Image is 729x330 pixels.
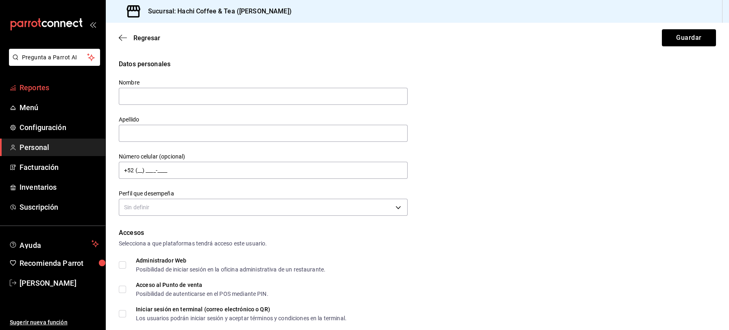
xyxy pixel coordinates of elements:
[136,282,268,288] div: Acceso al Punto de venta
[136,258,325,263] div: Administrador Web
[119,34,160,42] button: Regresar
[20,122,99,133] span: Configuración
[119,80,408,85] label: Nombre
[22,53,87,62] span: Pregunta a Parrot AI
[20,142,99,153] span: Personal
[136,291,268,297] div: Posibilidad de autenticarse en el POS mediante PIN.
[20,258,99,269] span: Recomienda Parrot
[6,59,100,67] a: Pregunta a Parrot AI
[119,199,408,216] div: Sin definir
[119,228,716,238] div: Accesos
[20,182,99,193] span: Inventarios
[136,306,347,312] div: Iniciar sesión en terminal (correo electrónico o QR)
[20,82,99,93] span: Reportes
[119,59,716,69] div: Datos personales
[9,49,100,66] button: Pregunta a Parrot AI
[20,239,88,249] span: Ayuda
[20,278,99,289] span: [PERSON_NAME]
[20,162,99,173] span: Facturación
[133,34,160,42] span: Regresar
[119,117,408,122] label: Apellido
[20,102,99,113] span: Menú
[119,239,716,248] div: Selecciona a que plataformas tendrá acceso este usuario.
[20,202,99,213] span: Suscripción
[136,267,325,272] div: Posibilidad de iniciar sesión en la oficina administrativa de un restaurante.
[662,29,716,46] button: Guardar
[142,7,292,16] h3: Sucursal: Hachi Coffee & Tea ([PERSON_NAME])
[10,318,99,327] span: Sugerir nueva función
[136,315,347,321] div: Los usuarios podrán iniciar sesión y aceptar términos y condiciones en la terminal.
[119,154,408,159] label: Número celular (opcional)
[119,191,408,196] label: Perfil que desempeña
[89,21,96,28] button: open_drawer_menu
